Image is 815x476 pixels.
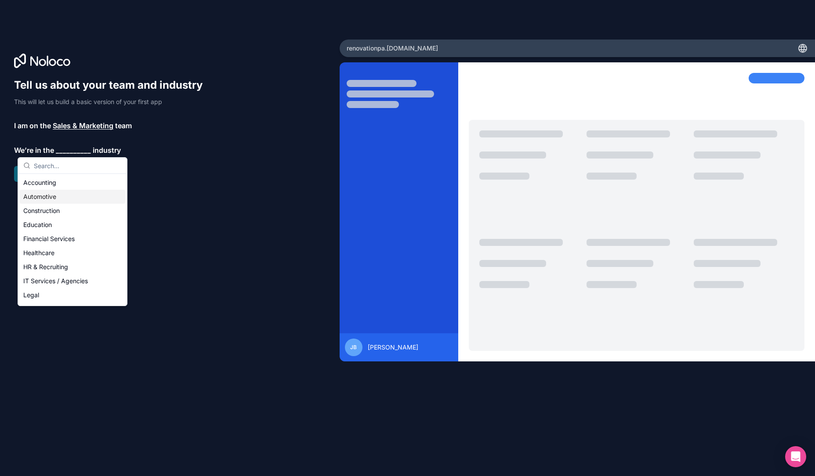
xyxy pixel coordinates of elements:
[20,232,125,246] div: Financial Services
[14,78,211,92] h1: Tell us about your team and industry
[347,44,438,53] span: renovationpa .[DOMAIN_NAME]
[350,344,357,351] span: JB
[14,145,54,155] span: We’re in the
[368,343,418,352] span: [PERSON_NAME]
[93,145,121,155] span: industry
[115,120,132,131] span: team
[20,246,125,260] div: Healthcare
[20,302,125,316] div: Manufacturing
[20,288,125,302] div: Legal
[18,174,127,306] div: Suggestions
[20,176,125,190] div: Accounting
[20,218,125,232] div: Education
[53,120,113,131] span: Sales & Marketing
[14,97,211,106] p: This will let us build a basic version of your first app
[785,446,806,467] div: Open Intercom Messenger
[20,274,125,288] div: IT Services / Agencies
[14,120,51,131] span: I am on the
[20,190,125,204] div: Automotive
[56,145,91,155] span: __________
[34,158,122,173] input: Search...
[20,204,125,218] div: Construction
[20,260,125,274] div: HR & Recruiting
